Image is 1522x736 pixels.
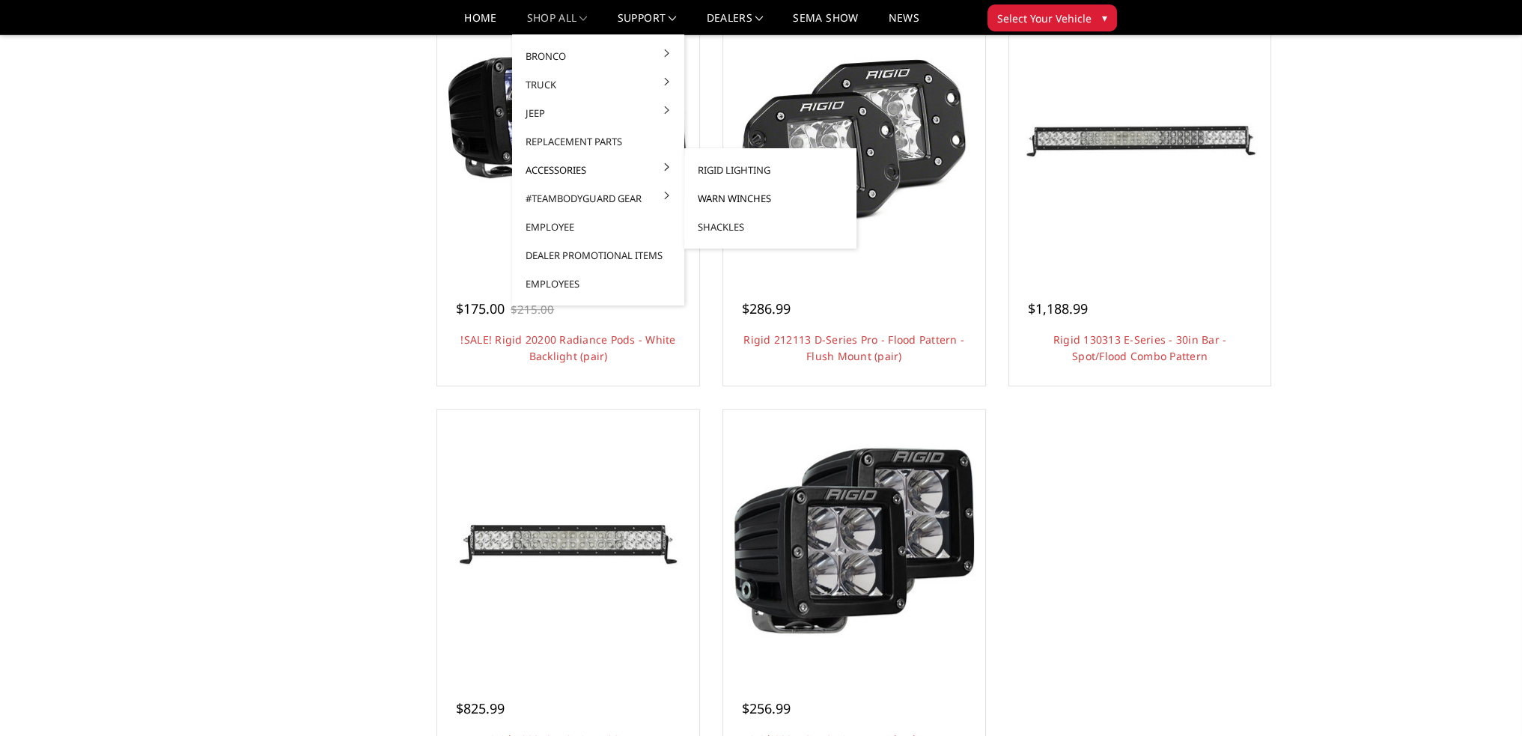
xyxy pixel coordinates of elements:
a: Rigid 130313 E-Series - 30in Bar - Spot/Flood Combo Pattern [1053,332,1227,363]
span: $256.99 [742,699,791,717]
img: !SALE! Rigid 20200 Radiance Pods - White Backlight (pair) [448,21,688,261]
span: $175.00 [456,299,505,317]
a: Rigid 202113 D-Series Pro - Flood Pattern - Surface Mount (pair) Rigid 202113 D-Series Pro - Floo... [727,413,981,668]
img: Rigid 212113 D-Series Pro - Flood Pattern - Flush Mount (pair) [734,51,974,231]
a: !SALE! Rigid 20200 Radiance Pods - White Backlight (pair) [460,332,675,363]
a: !SALE! Rigid 20200 Radiance Pods - White Backlight (pair) [441,13,695,268]
a: SEMA Show [793,13,858,34]
a: #TeamBodyguard Gear [518,184,678,213]
img: Rigid 202113 D-Series Pro - Flood Pattern - Surface Mount (pair) [734,421,974,660]
a: Accessories [518,156,678,184]
a: Home [464,13,496,34]
a: Dealer Promotional Items [518,241,678,270]
a: Support [618,13,677,34]
img: Rigid 120313 E-Series - 20" Bar - Spot/Flood Combo Pattern [448,421,688,660]
a: News [888,13,919,34]
a: Shackles [690,213,850,241]
a: Truck [518,70,678,99]
span: $825.99 [456,699,505,717]
a: Replacement Parts [518,127,678,156]
a: Bronco [518,42,678,70]
a: Rigid 212113 D-Series Pro - Flood Pattern - Flush Mount (pair) [743,332,964,363]
a: Rigid 120313 E-Series - 20" Bar - Spot/Flood Combo Pattern Rigid 120313 E-Series - 20" Bar - Spot... [441,413,695,668]
a: Employees [518,270,678,298]
a: shop all [527,13,588,34]
a: Rigid Lighting [690,156,850,184]
span: $1,188.99 [1028,299,1088,317]
button: Select Your Vehicle [987,4,1117,31]
a: Warn Winches [690,184,850,213]
a: Jeep [518,99,678,127]
a: Employee [518,213,678,241]
a: Rigid 130313 E-Series - 30in Bar - Spot/Flood Combo Pattern Rigid 130313 E-Series - 30in Bar - Sp... [1013,13,1267,268]
span: ▾ [1102,10,1107,25]
span: $215.00 [511,302,554,317]
a: Dealers [707,13,764,34]
a: Rigid 212113 D-Series Pro - Flood Pattern - Flush Mount (pair) Rigid 212113 D-Series Pro - Flood ... [727,13,981,268]
span: $286.99 [742,299,791,317]
span: Select Your Vehicle [997,10,1092,26]
iframe: Chat Widget [1447,664,1522,736]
